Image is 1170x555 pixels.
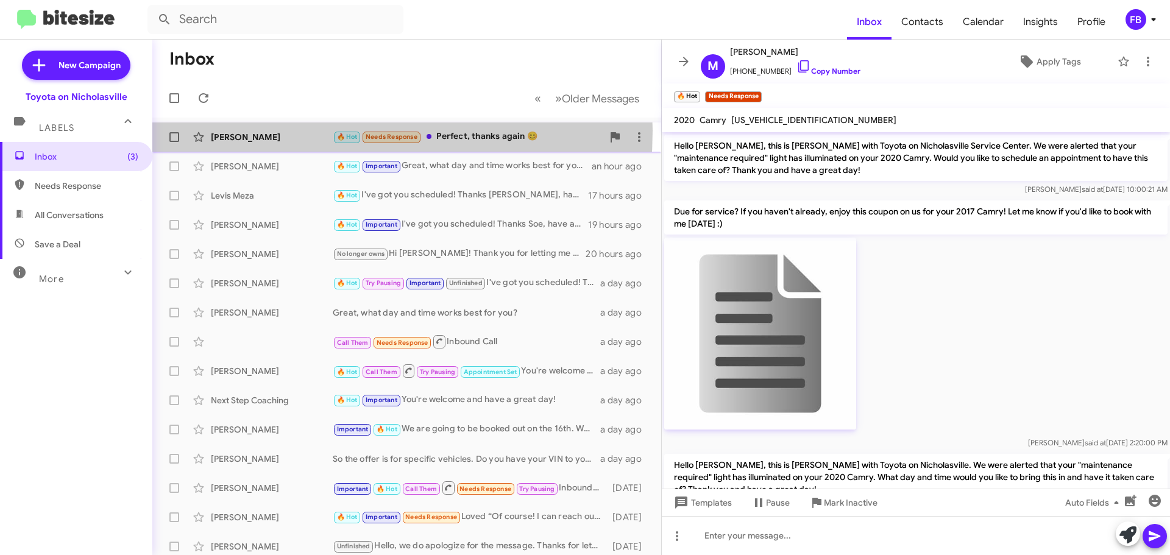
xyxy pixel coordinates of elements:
[26,91,127,103] div: Toyota on Nicholasville
[674,91,700,102] small: 🔥 Hot
[892,4,953,40] a: Contacts
[333,188,588,202] div: I've got you scheduled! Thanks [PERSON_NAME], have a great day!
[333,363,600,378] div: You're welcome and have a great day!
[333,159,592,173] div: Great, what day and time works best for you?
[449,279,483,287] span: Unfinished
[333,334,600,349] div: Inbound Call
[1037,51,1081,72] span: Apply Tags
[337,396,358,404] span: 🔥 Hot
[730,59,860,77] span: [PHONE_NUMBER]
[987,51,1111,72] button: Apply Tags
[588,189,651,202] div: 17 hours ago
[405,513,457,521] span: Needs Response
[705,91,761,102] small: Needs Response
[333,276,600,290] div: I've got you scheduled! Thanks [PERSON_NAME], have a great day!
[39,122,74,133] span: Labels
[337,221,358,228] span: 🔥 Hot
[58,59,121,71] span: New Campaign
[377,425,397,433] span: 🔥 Hot
[211,540,333,553] div: [PERSON_NAME]
[337,133,358,141] span: 🔥 Hot
[953,4,1013,40] a: Calendar
[674,115,695,125] span: 2020
[1115,9,1157,30] button: FB
[22,51,130,80] a: New Campaign
[600,306,651,319] div: a day ago
[127,150,138,163] span: (3)
[600,336,651,348] div: a day ago
[606,511,651,523] div: [DATE]
[420,368,455,376] span: Try Pausing
[1068,4,1115,40] a: Profile
[333,306,600,319] div: Great, what day and time works best for you?
[664,200,1168,235] p: Due for service? If you haven't already, enjoy this coupon on us for your 2017 Camry! Let me know...
[799,492,887,514] button: Mark Inactive
[147,5,403,34] input: Search
[1055,492,1133,514] button: Auto Fields
[35,150,138,163] span: Inbox
[527,86,548,111] button: Previous
[211,453,333,465] div: [PERSON_NAME]
[366,368,397,376] span: Call Them
[600,453,651,465] div: a day ago
[586,248,651,260] div: 20 hours ago
[337,513,358,521] span: 🔥 Hot
[366,513,397,521] span: Important
[672,492,732,514] span: Templates
[333,130,603,144] div: Perfect, thanks again 😊
[600,423,651,436] div: a day ago
[337,485,369,493] span: Important
[333,422,600,436] div: We are going to be booked out on the 16th. Would another day for you?
[211,394,333,406] div: Next Step Coaching
[664,454,1168,500] p: Hello [PERSON_NAME], this is [PERSON_NAME] with Toyota on Nicholasville. We were alerted that you...
[405,485,437,493] span: Call Them
[333,393,600,407] div: You're welcome and have a great day!
[1085,438,1106,447] span: said at
[337,162,358,170] span: 🔥 Hot
[1025,185,1168,194] span: [PERSON_NAME] [DATE] 10:00:21 AM
[707,57,718,76] span: M
[333,247,586,261] div: Hi [PERSON_NAME]! Thank you for letting me know. Have a great day!
[337,542,370,550] span: Unfinished
[664,135,1168,181] p: Hello [PERSON_NAME], this is [PERSON_NAME] with Toyota on Nicholasville Service Center. We were a...
[366,279,401,287] span: Try Pausing
[211,482,333,494] div: [PERSON_NAME]
[662,492,742,514] button: Templates
[1065,492,1124,514] span: Auto Fields
[366,162,397,170] span: Important
[169,49,214,69] h1: Inbox
[337,425,369,433] span: Important
[555,91,562,106] span: »
[600,277,651,289] div: a day ago
[847,4,892,40] span: Inbox
[464,368,517,376] span: Appointment Set
[333,539,606,553] div: Hello, we do apologize for the message. Thanks for letting us know, we will update our records! H...
[211,131,333,143] div: [PERSON_NAME]
[211,306,333,319] div: [PERSON_NAME]
[211,219,333,231] div: [PERSON_NAME]
[211,160,333,172] div: [PERSON_NAME]
[600,365,651,377] div: a day ago
[333,510,606,524] div: Loved “Of course! I can reach out later on!”
[337,339,369,347] span: Call Them
[337,250,385,258] span: No longer owns
[592,160,651,172] div: an hour ago
[333,217,588,232] div: I've got you scheduled! Thanks Soe, have a great day!
[211,423,333,436] div: [PERSON_NAME]
[39,274,64,285] span: More
[742,492,799,514] button: Pause
[528,86,647,111] nav: Page navigation example
[606,540,651,553] div: [DATE]
[211,248,333,260] div: [PERSON_NAME]
[333,453,600,465] div: So the offer is for specific vehicles. Do you have your VIN to your Camry? I can see if there are...
[1126,9,1146,30] div: FB
[606,482,651,494] div: [DATE]
[824,492,877,514] span: Mark Inactive
[600,394,651,406] div: a day ago
[211,511,333,523] div: [PERSON_NAME]
[548,86,647,111] button: Next
[377,339,428,347] span: Needs Response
